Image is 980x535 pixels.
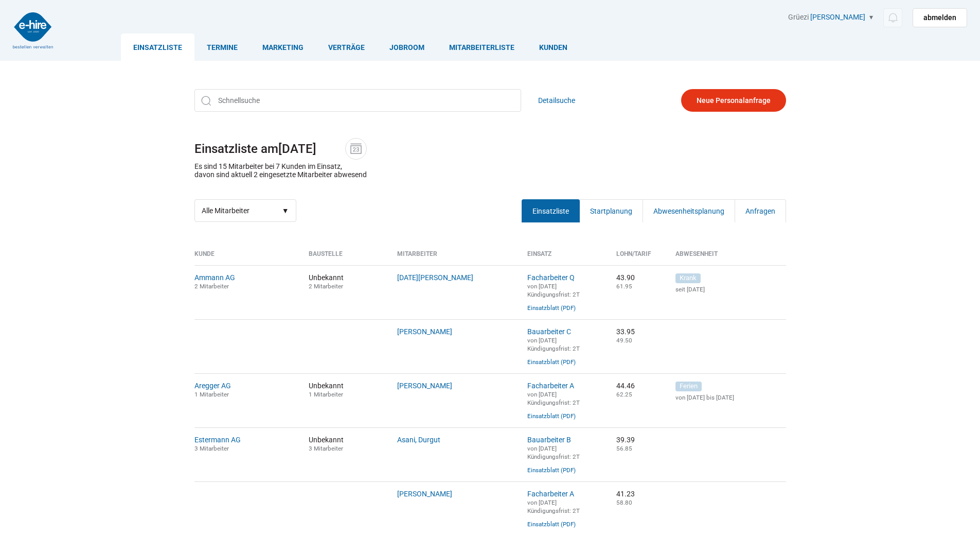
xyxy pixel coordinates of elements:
a: Facharbeiter Q [527,273,575,282]
div: Grüezi [788,13,967,27]
th: Abwesenheit [668,250,786,265]
span: Ferien [675,382,702,391]
small: 2 Mitarbeiter [309,283,343,290]
input: Schnellsuche [194,89,521,112]
th: Einsatz [520,250,609,265]
small: 1 Mitarbeiter [309,391,343,398]
span: Krank [675,273,701,283]
small: seit [DATE] [675,286,786,293]
small: von [DATE] Kündigungsfrist: 2T [527,337,580,352]
a: [PERSON_NAME] [397,382,452,390]
a: Facharbeiter A [527,490,574,498]
small: 1 Mitarbeiter [194,391,229,398]
img: icon-notification.svg [886,11,899,24]
a: Ammann AG [194,273,235,282]
a: Jobroom [377,33,437,61]
small: 56.85 [616,445,632,452]
small: 3 Mitarbeiter [194,445,229,452]
small: von [DATE] Kündigungsfrist: 2T [527,445,580,460]
small: 61.95 [616,283,632,290]
th: Mitarbeiter [389,250,520,265]
small: 62.25 [616,391,632,398]
a: Neue Personalanfrage [681,89,786,112]
a: Termine [194,33,250,61]
p: Es sind 15 Mitarbeiter bei 7 Kunden im Einsatz, davon sind aktuell 2 eingesetzte Mitarbeiter abwe... [194,162,367,179]
a: Startplanung [579,199,643,222]
a: Einsatzliste [121,33,194,61]
a: Marketing [250,33,316,61]
a: Asani, Durgut [397,436,440,444]
a: Abwesenheitsplanung [643,199,735,222]
a: [PERSON_NAME] [397,490,452,498]
a: Einsatzblatt (PDF) [527,412,576,420]
nobr: 44.46 [616,382,635,390]
nobr: 33.95 [616,327,635,336]
small: 3 Mitarbeiter [309,445,343,452]
img: icon-date.svg [348,141,364,157]
a: Facharbeiter A [527,382,574,390]
a: [DATE][PERSON_NAME] [397,273,473,282]
a: abmelden [913,8,967,27]
a: [PERSON_NAME] [397,327,452,336]
a: Einsatzblatt (PDF) [527,467,576,474]
a: Aregger AG [194,382,231,390]
small: 58.80 [616,499,632,506]
span: Unbekannt [309,273,382,290]
small: 2 Mitarbeiter [194,283,229,290]
a: Einsatzblatt (PDF) [527,358,576,366]
a: Mitarbeiterliste [437,33,527,61]
a: Einsatzliste [522,199,580,222]
nobr: 39.39 [616,436,635,444]
a: Bauarbeiter B [527,436,571,444]
a: Verträge [316,33,377,61]
span: Unbekannt [309,382,382,398]
th: Lohn/Tarif [609,250,668,265]
th: Kunde [194,250,301,265]
small: von [DATE] Kündigungsfrist: 2T [527,391,580,406]
th: Baustelle [301,250,390,265]
span: Unbekannt [309,436,382,452]
a: Estermann AG [194,436,241,444]
a: Kunden [527,33,580,61]
small: 49.50 [616,337,632,344]
a: Einsatzblatt (PDF) [527,521,576,528]
a: [PERSON_NAME] [810,13,865,21]
nobr: 41.23 [616,490,635,498]
small: von [DATE] bis [DATE] [675,394,786,401]
a: Einsatzblatt (PDF) [527,304,576,312]
a: Detailsuche [538,89,575,112]
nobr: 43.90 [616,273,635,282]
h1: Einsatzliste am [194,138,786,160]
small: von [DATE] Kündigungsfrist: 2T [527,499,580,514]
a: Bauarbeiter C [527,327,571,336]
small: von [DATE] Kündigungsfrist: 2T [527,283,580,298]
a: Anfragen [735,199,786,222]
img: logo2.png [13,12,53,48]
